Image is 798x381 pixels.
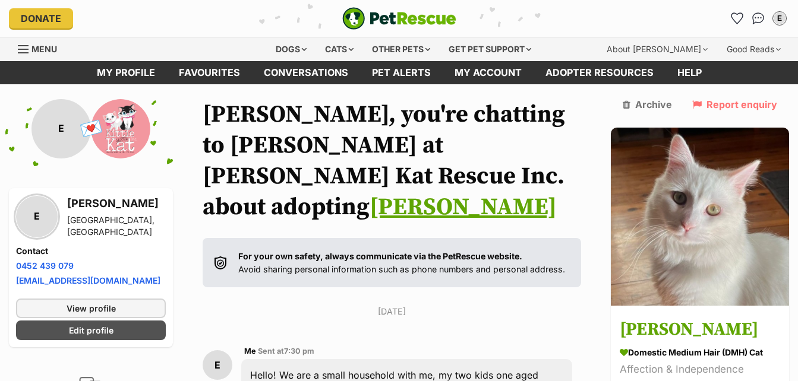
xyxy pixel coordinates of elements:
[665,61,714,84] a: Help
[238,250,565,275] p: Avoid sharing personal information such as phone numbers and personal address.
[91,99,150,158] img: Kittie Kat Rescue Inc. profile pic
[258,347,314,355] span: Sent at
[267,37,315,61] div: Dogs
[534,61,665,84] a: Adopter resources
[752,12,765,24] img: chat-41dd97257d64d25036548639549fe6c8038ab92f7586957e7f3b1b290dea8141.svg
[238,251,522,261] strong: For your own safety, always communicate via the PetRescue website.
[69,324,113,336] span: Edit profile
[727,9,789,28] ul: Account quick links
[16,320,166,340] a: Edit profile
[623,99,672,110] a: Archive
[167,61,252,84] a: Favourites
[203,350,232,380] div: E
[598,37,716,61] div: About [PERSON_NAME]
[620,361,780,377] div: Affection & Independence
[284,347,314,355] span: 7:30 pm
[770,9,789,28] button: My account
[360,61,443,84] a: Pet alerts
[727,9,746,28] a: Favourites
[78,116,105,141] span: 💌
[692,99,777,110] a: Report enquiry
[620,346,780,358] div: Domestic Medium Hair (DMH) Cat
[16,196,58,237] div: E
[774,12,786,24] div: E
[252,61,360,84] a: conversations
[443,61,534,84] a: My account
[16,245,166,257] h4: Contact
[67,214,166,238] div: [GEOGRAPHIC_DATA], [GEOGRAPHIC_DATA]
[749,9,768,28] a: Conversations
[18,37,65,59] a: Menu
[611,128,789,306] img: Mr Pickles
[718,37,789,61] div: Good Reads
[317,37,362,61] div: Cats
[203,305,581,317] p: [DATE]
[620,316,780,343] h3: [PERSON_NAME]
[342,7,456,30] img: logo-e224e6f780fb5917bec1dbf3a21bbac754714ae5b6737aabdf751b685950b380.svg
[364,37,439,61] div: Other pets
[203,99,581,223] h1: [PERSON_NAME], you're chatting to [PERSON_NAME] at [PERSON_NAME] Kat Rescue Inc. about adopting
[16,275,160,285] a: [EMAIL_ADDRESS][DOMAIN_NAME]
[440,37,540,61] div: Get pet support
[31,44,57,54] span: Menu
[9,8,73,28] a: Donate
[85,61,167,84] a: My profile
[31,99,91,158] div: E
[67,195,166,212] h3: [PERSON_NAME]
[244,347,256,355] span: Me
[370,192,557,222] a: [PERSON_NAME]
[342,7,456,30] a: PetRescue
[16,261,74,271] a: 0452 439 079
[16,299,166,318] a: View profile
[67,302,116,315] span: View profile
